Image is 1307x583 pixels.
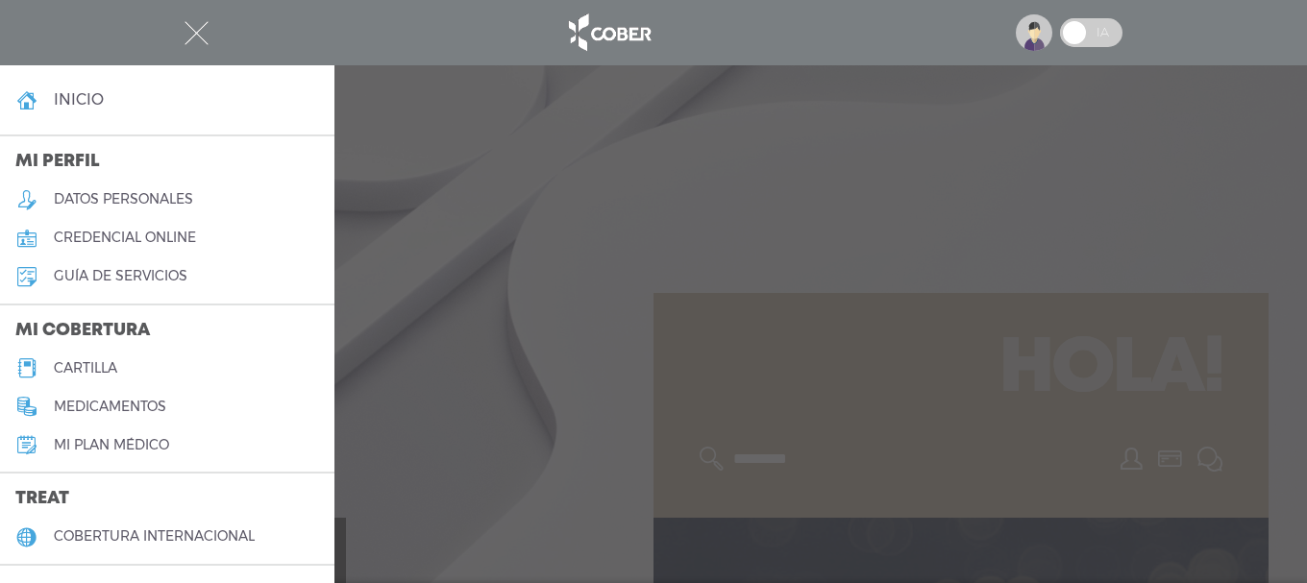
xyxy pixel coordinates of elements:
h5: guía de servicios [54,268,187,284]
h5: cobertura internacional [54,528,255,545]
h5: medicamentos [54,399,166,415]
h5: datos personales [54,191,193,207]
img: logo_cober_home-white.png [558,10,659,56]
h5: cartilla [54,360,117,377]
img: profile-placeholder.svg [1016,14,1052,51]
h5: Mi plan médico [54,437,169,453]
img: Cober_menu-close-white.svg [185,21,209,45]
h4: inicio [54,90,104,109]
h5: credencial online [54,230,196,246]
